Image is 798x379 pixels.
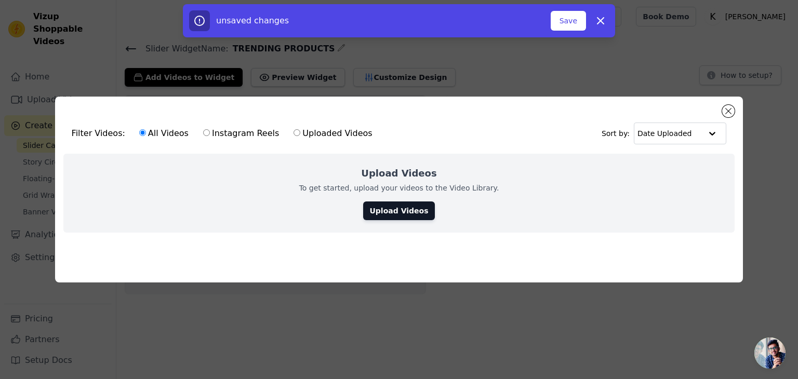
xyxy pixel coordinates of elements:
[203,127,280,140] label: Instagram Reels
[722,105,735,117] button: Close modal
[139,127,189,140] label: All Videos
[293,127,373,140] label: Uploaded Videos
[602,123,727,144] div: Sort by:
[299,183,499,193] p: To get started, upload your videos to the Video Library.
[72,121,378,145] div: Filter Videos:
[361,166,436,181] h2: Upload Videos
[216,16,289,25] span: unsaved changes
[754,337,786,369] div: Open chat
[363,201,434,220] a: Upload Videos
[551,11,586,31] button: Save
